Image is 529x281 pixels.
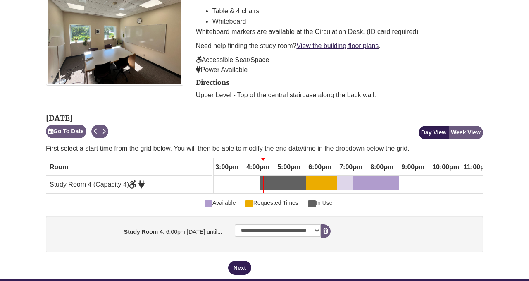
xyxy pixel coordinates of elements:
p: Need help finding the study room? . [196,41,483,51]
span: Room [50,163,68,171]
button: Previous [91,125,100,138]
span: 4:00pm [244,160,272,174]
span: 7:00pm [337,160,365,174]
p: First select a start time from the grid below. You will then be able to modify the end date/time ... [46,144,483,154]
span: 10:00pm [430,160,461,174]
p: Accessible Seat/Space Power Available [196,55,483,75]
li: Whiteboard [212,16,483,27]
p: Whiteboard markers are available at the Circulation Desk. (ID card required) [196,27,483,37]
p: Upper Level - Top of the central staircase along the back wall. [196,90,483,100]
span: 3:00pm [213,160,241,174]
a: 7:00pm Sunday, September 7, 2025 - Study Room 4 - Available [337,176,353,190]
span: 9:00pm [399,160,427,174]
span: 6:00pm [306,160,334,174]
span: 8:00pm [368,160,396,174]
h2: [DATE] [46,114,108,122]
button: Day View [419,126,449,139]
a: 8:00pm Sunday, September 7, 2025 - Study Room 4 - Available [368,176,384,190]
a: View the building floor plans [296,42,379,49]
label: : 6:00pm [DATE] until... [48,224,229,236]
span: In Use [308,198,333,207]
a: 6:30pm Sunday, September 7, 2025 - Study Room 4 - Available [322,176,337,190]
div: booking form [46,216,483,275]
a: 4:30pm Sunday, September 7, 2025 - Study Room 4 - In Use [260,176,275,190]
div: directions [196,79,483,101]
button: Next [228,261,251,275]
button: Week View [448,126,483,139]
li: Table & 4 chairs [212,6,483,17]
span: 5:00pm [275,160,303,174]
span: Requested Times [245,198,298,207]
a: 7:30pm Sunday, September 7, 2025 - Study Room 4 - Available [353,176,368,190]
a: 5:30pm Sunday, September 7, 2025 - Study Room 4 - In Use [291,176,306,190]
strong: Study Room 4 [124,228,163,235]
a: 8:30pm Sunday, September 7, 2025 - Study Room 4 - Available [384,176,399,190]
a: 5:00pm Sunday, September 7, 2025 - Study Room 4 - In Use [275,176,291,190]
span: 11:00pm [461,160,492,174]
h2: Directions [196,79,483,86]
button: Next [100,125,108,138]
button: Go To Date [46,125,86,138]
a: 6:00pm Sunday, September 7, 2025 - Study Room 4 - Available [306,176,322,190]
span: Study Room 4 (Capacity 4) [50,181,145,188]
span: Available [205,198,236,207]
